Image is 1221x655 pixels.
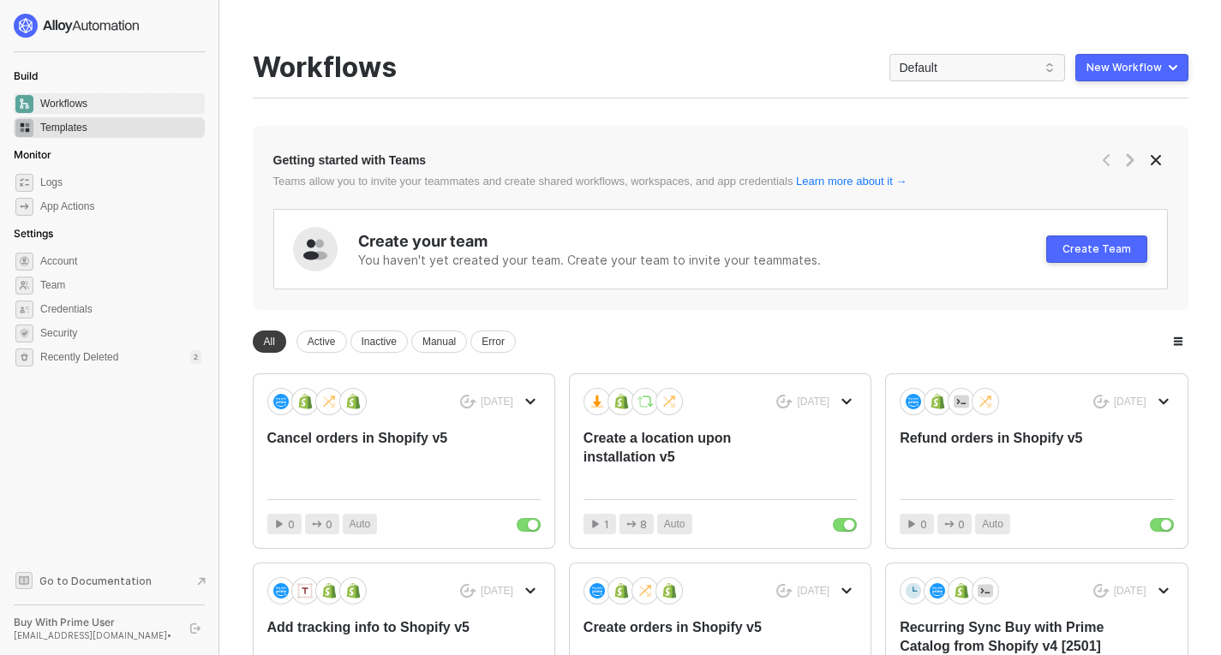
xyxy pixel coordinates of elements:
div: 2 [190,350,201,364]
img: icon [954,583,969,598]
img: icon [273,583,289,598]
div: Create a location upon installation v5 [584,429,802,485]
div: Active [296,330,347,353]
img: icon [930,583,945,598]
div: Buy With Prime User [14,616,175,629]
div: Teams allow you to invite your teammates and create shared workflows, workspaces, and app credent... [273,174,989,188]
span: Go to Documentation [39,574,152,588]
span: 0 [326,516,332,533]
span: marketplace [15,119,33,137]
span: Templates [40,117,201,138]
div: [DATE] [797,395,829,409]
span: Recently Deleted [40,350,118,365]
span: icon-app-actions [312,519,322,529]
img: icon [345,394,361,409]
span: Auto [664,516,685,533]
span: Workflows [40,93,201,114]
span: icon-app-actions [15,198,33,216]
span: credentials [15,301,33,319]
img: icon [906,583,921,598]
span: document-arrow [193,573,210,590]
span: Team [40,275,201,295]
span: icon-arrow-down [1158,396,1169,407]
div: Inactive [350,330,408,353]
span: icon-app-actions [944,519,955,529]
div: [DATE] [797,584,829,598]
div: [EMAIL_ADDRESS][DOMAIN_NAME] • [14,629,175,641]
span: icon-success-page [1093,395,1110,409]
span: 1 [604,516,609,533]
img: icon [590,583,605,598]
span: icon-arrow-down [525,396,536,407]
span: icon-arrow-left [1099,153,1113,167]
span: icon-app-actions [626,519,637,529]
span: Account [40,251,201,271]
div: Error [470,330,516,353]
span: icon-success-page [1093,584,1110,598]
span: icon-arrow-down [841,396,852,407]
div: You haven't yet created your team. Create your team to invite your teammates. [358,252,1046,269]
a: Knowledge Base [14,570,206,591]
span: 8 [640,516,647,533]
a: logo [14,14,205,38]
span: icon-success-page [460,584,476,598]
span: 0 [288,516,295,533]
div: Create Team [1062,242,1131,256]
span: icon-success-page [460,395,476,409]
div: [DATE] [1114,395,1146,409]
div: Workflows [253,51,397,84]
span: 0 [920,516,927,533]
img: icon [273,394,289,409]
img: icon [930,394,945,409]
div: Refund orders in Shopify v5 [900,429,1118,485]
div: All [253,330,286,353]
span: icon-arrow-down [841,586,852,596]
img: icon [661,394,677,409]
span: icon-success-page [776,395,793,409]
span: settings [15,253,33,271]
span: icon-success-page [776,584,793,598]
span: Auto [350,516,371,533]
a: Learn more about it → [796,175,907,188]
span: Build [14,69,38,82]
span: Settings [14,227,53,240]
div: [DATE] [481,395,513,409]
img: icon [590,394,605,409]
div: Manual [411,330,467,353]
span: dashboard [15,95,33,113]
img: icon [297,394,313,409]
img: icon [297,583,313,598]
span: documentation [15,572,33,589]
button: Create Team [1046,235,1147,263]
img: icon [321,394,337,409]
span: icon-logs [15,174,33,192]
img: icon [661,583,677,598]
div: [DATE] [1114,584,1146,598]
span: Auto [982,516,1003,533]
span: Credentials [40,299,201,319]
div: New Workflow [1086,61,1162,74]
span: logout [190,623,201,634]
span: icon-arrow-down [525,586,536,596]
span: settings [15,348,33,366]
img: icon [637,394,653,409]
img: icon [345,583,361,598]
span: icon-arrow-right [1123,153,1137,167]
span: Monitor [14,148,51,161]
img: icon [321,583,337,598]
img: icon [906,394,921,409]
img: icon [954,394,969,409]
img: icon [978,583,993,598]
button: New Workflow [1075,54,1188,81]
span: team [15,277,33,295]
span: 0 [958,516,965,533]
span: Security [40,323,201,343]
span: icon-close [1149,153,1163,167]
span: icon-arrow-down [1158,586,1169,596]
div: [DATE] [481,584,513,598]
div: Getting started with Teams [273,152,427,169]
span: Logs [40,172,201,193]
div: Cancel orders in Shopify v5 [267,429,486,485]
img: logo [14,14,141,38]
